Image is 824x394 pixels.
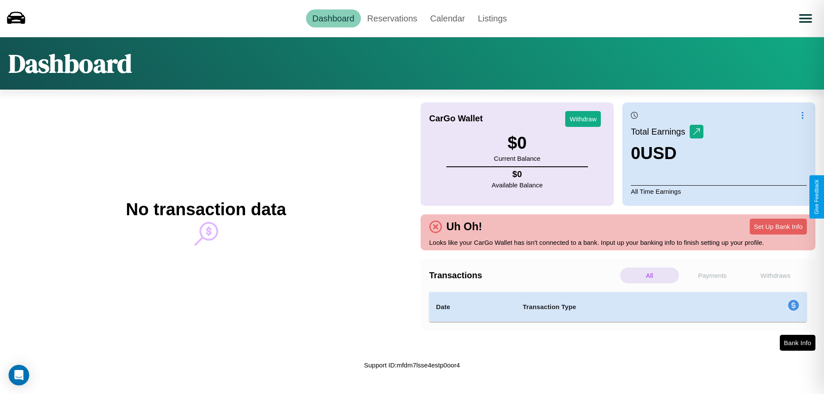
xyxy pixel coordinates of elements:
h3: $ 0 [494,133,540,153]
h4: Transaction Type [523,302,718,312]
a: Dashboard [306,9,361,27]
button: Bank Info [780,335,815,351]
a: Reservations [361,9,424,27]
a: Listings [471,9,513,27]
h4: Uh Oh! [442,220,486,233]
button: Open menu [794,6,818,30]
p: Support ID: mfdm7lsse4estp0oor4 [364,359,460,371]
button: Set Up Bank Info [750,219,807,235]
h4: Date [436,302,509,312]
div: Give Feedback [814,180,820,214]
h1: Dashboard [9,46,132,81]
a: Calendar [424,9,471,27]
table: simple table [429,292,807,322]
div: Open Intercom Messenger [9,365,29,385]
h4: CarGo Wallet [429,114,483,123]
p: Payments [683,268,742,283]
h4: $ 0 [492,169,543,179]
h4: Transactions [429,271,618,280]
p: All [620,268,679,283]
p: Available Balance [492,179,543,191]
p: Total Earnings [631,124,690,139]
p: Looks like your CarGo Wallet has isn't connected to a bank. Input up your banking info to finish ... [429,237,807,248]
button: Withdraw [565,111,601,127]
p: All Time Earnings [631,185,807,197]
h2: No transaction data [126,200,286,219]
p: Withdraws [746,268,805,283]
p: Current Balance [494,153,540,164]
h3: 0 USD [631,144,703,163]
